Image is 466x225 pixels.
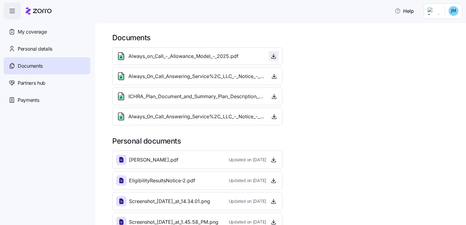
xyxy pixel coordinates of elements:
[18,96,39,104] span: Payments
[129,198,210,205] span: Screenshot_[DATE]_at_14.34.01.png
[229,219,266,225] span: Updated on [DATE]
[112,136,457,146] h1: Personal documents
[18,28,47,36] span: My coverage
[128,52,238,60] span: Always_on_Call_-_Allowance_Model_-_2025.pdf
[229,177,266,184] span: Updated on [DATE]
[18,79,45,87] span: Partners hub
[4,40,90,57] a: Personal details
[129,177,195,184] span: EligibilityResultsNotice-2.pdf
[128,73,265,80] span: Always_On_Call_Answering_Service%2C_LLC_-_Notice_-_2025.pdf
[390,5,419,17] button: Help
[4,91,90,109] a: Payments
[128,113,265,120] span: Always_On_Call_Answering_Service%2C_LLC_-_Notice_-_2026.pdf
[395,7,414,15] span: Help
[18,45,52,53] span: Personal details
[112,33,457,42] h1: Documents
[128,93,265,100] span: ICHRA_Plan_Document_and_Summary_Plan_Description_-_2026.pdf
[428,7,440,15] img: Employer logo
[229,198,266,204] span: Updated on [DATE]
[229,157,266,163] span: Updated on [DATE]
[18,62,43,70] span: Documents
[4,57,90,74] a: Documents
[129,156,178,164] span: [PERSON_NAME].pdf
[4,23,90,40] a: My coverage
[4,74,90,91] a: Partners hub
[449,6,458,16] img: 58ca7101bee47710d6af04575167bbb6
